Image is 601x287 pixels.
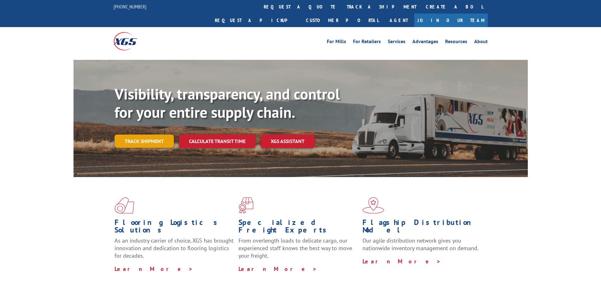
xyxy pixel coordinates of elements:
[388,39,405,46] a: Services
[327,39,346,46] a: For Mills
[362,197,384,214] img: xgs-icon-flagship-distribution-model-red
[115,237,233,259] span: As an industry carrier of choice, XGS has brought innovation and dedication to flooring logistics...
[239,197,253,214] img: xgs-icon-focused-on-flooring-red
[115,84,340,122] b: Visibility, transparency, and control for your entire supply chain.
[115,219,234,237] h1: Flooring Logistics Solutions
[383,14,414,27] a: Agent
[414,14,488,27] a: Join Our Team
[115,197,134,214] img: xgs-icon-total-supply-chain-intelligence-red
[301,14,383,27] a: Customer Portal
[210,14,301,27] a: Request a pickup
[445,39,467,46] a: Resources
[179,135,256,148] a: Calculate transit time
[474,39,488,46] a: About
[114,3,146,10] a: [PHONE_NUMBER]
[362,258,441,265] a: Learn More >
[239,265,317,273] a: Learn More >
[362,219,482,237] h1: Flagship Distribution Model
[239,219,358,237] h1: Specialized Freight Experts
[115,135,174,148] a: Track shipment
[115,265,193,273] a: Learn More >
[353,39,381,46] a: For Retailers
[412,39,438,46] a: Advantages
[239,237,358,265] p: From overlength loads to delicate cargo, our experienced staff knows the best way to move your fr...
[261,135,315,148] a: XGS ASSISTANT
[362,237,479,252] span: Our agile distribution network gives you nationwide inventory management on demand.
